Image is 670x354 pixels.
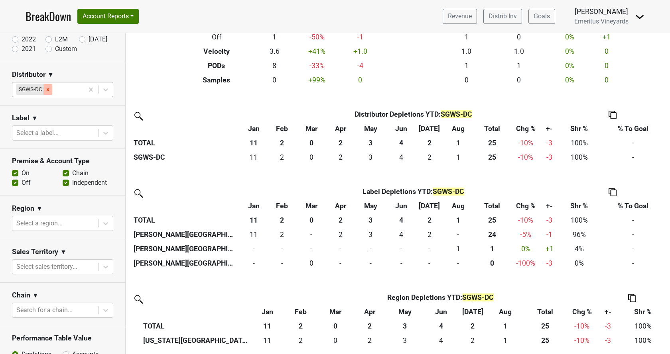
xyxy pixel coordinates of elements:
[284,333,318,348] td: 2
[440,73,493,87] td: 0
[600,136,666,150] td: -
[132,136,239,150] th: TOTAL
[329,258,353,268] div: -
[600,121,666,136] th: % To Goal: activate to sort column ascending
[609,111,617,119] img: Copy to clipboard
[256,73,292,87] td: 0
[354,150,386,164] td: 3
[389,258,414,268] div: -
[177,44,257,59] th: Velocity
[558,242,600,256] td: 4%
[32,113,38,123] span: ▼
[416,227,443,242] td: 2
[177,59,257,73] th: PODs
[22,44,36,54] label: 2021
[239,136,268,150] th: 11
[55,35,68,44] label: L2M
[542,152,556,162] div: -3
[256,30,292,44] td: 1
[132,109,144,122] img: filter
[511,227,541,242] td: -5 %
[270,152,294,162] div: 2
[433,188,464,196] span: SGWS-DC
[523,333,567,348] th: 25.000
[16,84,43,94] div: SGWS-DC
[284,319,318,333] th: 2
[241,152,266,162] div: 11
[132,292,144,305] img: filter
[355,335,384,346] div: 2
[239,150,268,164] td: 11
[296,136,327,150] th: 0
[12,334,113,342] h3: Performance Table Value
[268,256,296,270] td: 0
[296,199,327,213] th: Mar: activate to sort column ascending
[600,227,666,242] td: -
[487,305,523,319] th: Aug: activate to sort column ascending
[445,258,472,268] div: -
[558,256,600,270] td: 0%
[386,305,424,319] th: May: activate to sort column ascending
[327,213,355,227] th: 2
[268,121,296,136] th: Feb: activate to sort column ascending
[558,199,600,213] th: Shr %: activate to sort column ascending
[594,44,619,59] td: 0
[416,121,443,136] th: Jul: activate to sort column ascending
[483,9,522,24] a: Distrib Inv
[600,213,666,227] td: -
[511,213,541,227] td: -10 %
[443,150,473,164] td: 1
[567,305,597,319] th: Chg %: activate to sort column ascending
[250,305,284,319] th: Jan: activate to sort column ascending
[132,227,239,242] th: [PERSON_NAME][GEOGRAPHIC_DATA]
[268,242,296,256] td: 0
[387,121,416,136] th: Jun: activate to sort column ascending
[141,333,250,348] th: [US_STATE][GEOGRAPHIC_DATA]
[424,319,458,333] th: 4
[416,213,443,227] th: 2
[440,59,493,73] td: 1
[443,213,473,227] th: 1
[567,333,597,348] td: -10 %
[77,9,139,24] button: Account Reports
[518,139,533,147] span: -10%
[386,333,424,348] td: 3
[354,227,386,242] td: 3
[268,184,558,199] th: Label Depletions YTD :
[22,35,36,44] label: 2022
[574,6,629,17] div: [PERSON_NAME]
[141,305,250,319] th: &nbsp;: activate to sort column ascending
[574,18,629,25] span: Emeritus Vineyards
[270,258,294,268] div: -
[268,199,296,213] th: Feb: activate to sort column ascending
[474,121,511,136] th: Total: activate to sort column ascending
[474,227,511,242] th: 24.000
[284,305,318,319] th: Feb: activate to sort column ascending
[356,258,385,268] div: -
[47,70,54,80] span: ▼
[462,293,494,301] span: SGWS-DC
[540,199,558,213] th: +-: activate to sort column ascending
[353,319,386,333] th: 2
[296,227,327,242] td: 0
[341,59,379,73] td: -4
[574,322,589,330] span: -10%
[475,152,509,162] div: 25
[89,35,107,44] label: [DATE]
[317,319,353,333] th: 0
[418,258,441,268] div: -
[545,44,594,59] td: 0 %
[292,73,341,87] td: +99 %
[511,121,541,136] th: Chg %: activate to sort column ascending
[545,73,594,87] td: 0 %
[354,213,386,227] th: 3
[458,305,487,319] th: Jul: activate to sort column ascending
[296,256,327,270] td: 0
[416,242,443,256] td: 0
[386,319,424,333] th: 3
[387,199,416,213] th: Jun: activate to sort column ascending
[317,333,353,348] td: 0
[441,110,472,118] span: SGWS-DC
[493,73,545,87] td: 0
[132,199,239,213] th: &nbsp;: activate to sort column ascending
